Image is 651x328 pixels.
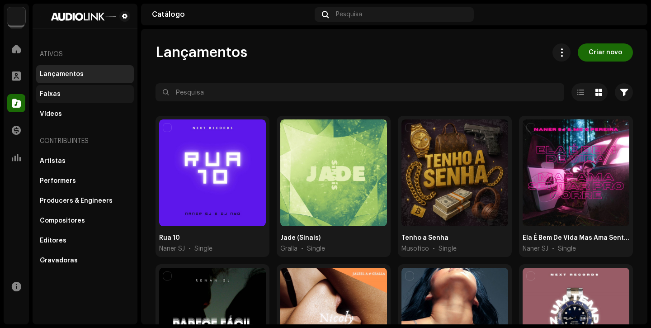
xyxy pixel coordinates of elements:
[439,244,457,253] div: Single
[552,244,554,253] span: •
[40,90,61,98] div: Faixas
[301,244,303,253] span: •
[622,7,637,22] img: 83fcb188-c23a-4f27-9ded-e3f731941e57
[36,212,134,230] re-m-nav-item: Compositores
[40,177,76,185] div: Performers
[40,257,78,264] div: Gravadoras
[336,11,362,18] span: Pesquisa
[558,244,576,253] div: Single
[40,237,66,244] div: Editores
[578,43,633,62] button: Criar novo
[36,105,134,123] re-m-nav-item: Vídeos
[36,130,134,152] re-a-nav-header: Contribuintes
[36,43,134,65] re-a-nav-header: Ativos
[401,233,448,242] div: Tenho a Senha
[36,85,134,103] re-m-nav-item: Faixas
[194,244,212,253] div: Single
[589,43,622,62] span: Criar novo
[156,83,564,101] input: Pesquisa
[280,244,297,253] span: Gralla
[159,244,185,253] span: Naner SJ
[36,172,134,190] re-m-nav-item: Performers
[523,244,548,253] span: Naner SJ
[40,11,116,22] img: 1601779f-85bc-4fc7-87b8-abcd1ae7544a
[156,43,247,62] span: Lançamentos
[36,65,134,83] re-m-nav-item: Lançamentos
[40,110,62,118] div: Vídeos
[7,7,25,25] img: 730b9dfe-18b5-4111-b483-f30b0c182d82
[40,71,84,78] div: Lançamentos
[152,11,311,18] div: Catálogo
[307,244,325,253] div: Single
[40,197,113,204] div: Producers & Engineers
[523,233,629,242] div: Ela É Bem De Vida Mas Ama Sentar Pro Corre
[433,244,435,253] span: •
[36,152,134,170] re-m-nav-item: Artistas
[36,232,134,250] re-m-nav-item: Editores
[40,217,85,224] div: Compositores
[401,244,429,253] span: Musofico
[159,233,180,242] div: Rua 10
[36,252,134,270] re-m-nav-item: Gravadoras
[189,244,191,253] span: •
[280,233,321,242] div: Jade (Sinais)
[36,192,134,210] re-m-nav-item: Producers & Engineers
[40,157,66,165] div: Artistas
